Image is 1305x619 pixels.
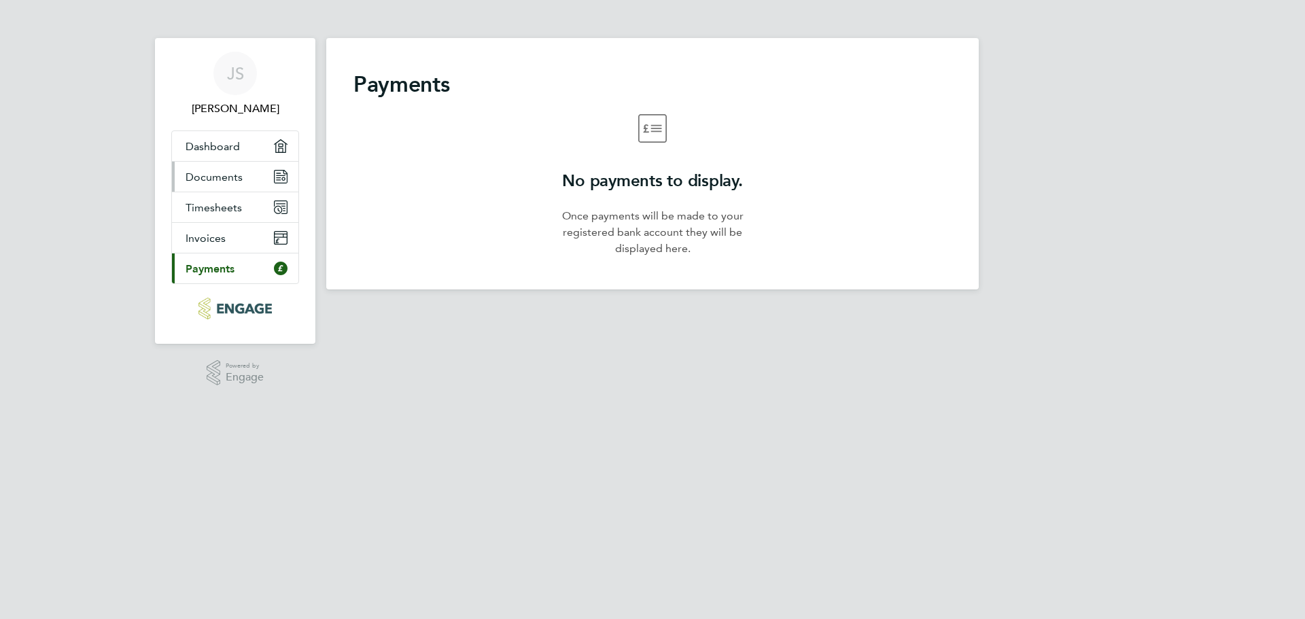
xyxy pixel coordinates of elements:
[171,298,299,319] a: Go to home page
[172,223,298,253] a: Invoices
[186,140,240,153] span: Dashboard
[226,372,264,383] span: Engage
[207,360,264,386] a: Powered byEngage
[186,232,226,245] span: Invoices
[186,171,243,183] span: Documents
[171,52,299,117] a: JS[PERSON_NAME]
[172,162,298,192] a: Documents
[186,201,242,214] span: Timesheets
[198,298,271,319] img: carbonrecruitment-logo-retina.png
[353,71,952,98] h2: Payments
[555,170,750,192] h2: No payments to display.
[172,131,298,161] a: Dashboard
[171,101,299,117] span: Jazira Suiessinova
[226,360,264,372] span: Powered by
[172,192,298,222] a: Timesheets
[172,253,298,283] a: Payments
[555,208,750,257] p: Once payments will be made to your registered bank account they will be displayed here.
[186,262,234,275] span: Payments
[227,65,244,82] span: JS
[155,38,315,344] nav: Main navigation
